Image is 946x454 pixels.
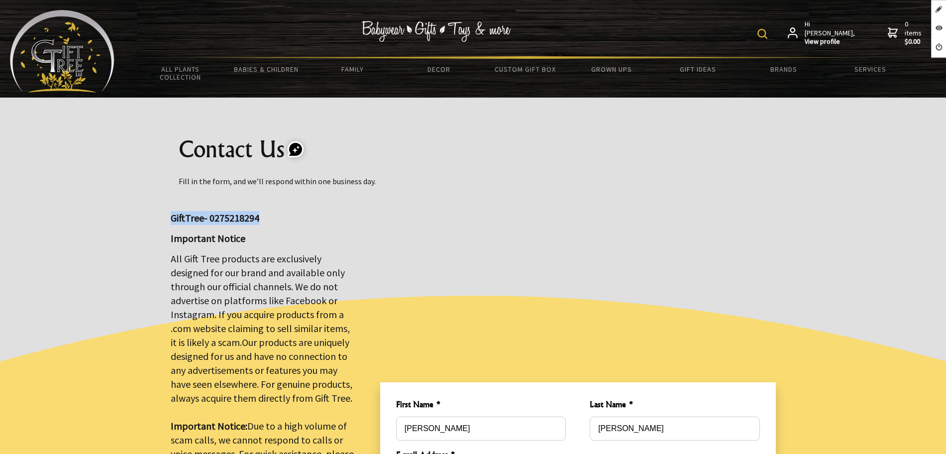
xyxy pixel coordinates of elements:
big: GiftTree- 0275218294 [171,212,259,224]
strong: Important Notice [171,232,245,244]
input: First Name * [396,417,566,441]
a: Family [310,59,396,80]
span: First Name * [396,398,566,413]
a: Babies & Children [223,59,310,80]
p: Fill in the form, and we’ll respond within one business day. [179,175,768,187]
h1: Contact Us [179,137,768,161]
a: Custom Gift Box [482,59,568,80]
span: Hi [PERSON_NAME], [805,20,856,46]
a: Hi [PERSON_NAME],View profile [788,20,856,46]
a: Gift Ideas [654,59,740,80]
span: Last Name * [590,398,759,413]
strong: $0.00 [905,37,924,46]
img: Babyware - Gifts - Toys and more... [10,10,114,93]
strong: View profile [805,37,856,46]
a: All Plants Collection [137,59,223,88]
span: 0 items [905,19,924,46]
img: product search [757,29,767,39]
a: Grown Ups [568,59,654,80]
strong: Important Notice: [171,420,247,432]
a: Services [827,59,913,80]
a: 0 items$0.00 [888,20,924,46]
img: Babywear - Gifts - Toys & more [361,21,511,42]
input: Last Name * [590,417,759,441]
a: Decor [396,59,482,80]
a: Brands [741,59,827,80]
